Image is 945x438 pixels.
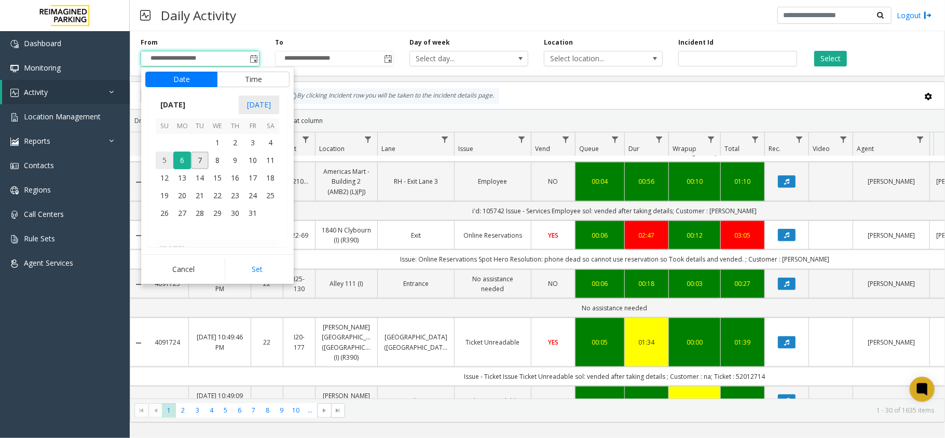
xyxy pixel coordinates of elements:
th: Tu [191,118,209,134]
div: 00:12 [675,230,714,240]
span: 11 [262,152,279,169]
span: Dur [628,144,639,153]
a: Ticket Unreadable [461,337,525,347]
kendo-pager-info: 1 - 30 of 1635 items [351,406,934,415]
a: L21036801 [290,176,309,186]
td: Sunday, October 12, 2025 [156,169,173,187]
img: 'icon' [10,235,19,243]
a: RH - Exit Lane 3 [384,176,448,186]
label: To [275,38,283,47]
td: Saturday, October 18, 2025 [262,169,279,187]
a: Video Filter Menu [837,132,851,146]
td: Tuesday, October 14, 2025 [191,169,209,187]
span: Go to the next page [320,406,328,415]
span: Page 4 [204,403,218,417]
td: Sunday, October 5, 2025 [156,152,173,169]
a: [DATE] 10:49:46 PM [195,332,244,352]
div: 00:08 [582,396,618,406]
a: I22-69 [290,230,309,240]
span: 4 [262,134,279,152]
span: 9 [226,152,244,169]
a: Dur Filter Menu [652,132,666,146]
td: Thursday, October 23, 2025 [226,187,244,204]
span: 22 [209,187,226,204]
a: Lot Filter Menu [299,132,313,146]
span: Page 9 [275,403,289,417]
span: Go to the last page [334,406,343,415]
a: 00:18 [631,279,662,289]
span: Select location... [544,51,639,66]
span: Agent [857,144,874,153]
div: 00:04 [582,176,618,186]
a: 00:06 [582,279,618,289]
button: Set [225,258,290,281]
span: Activity [24,87,48,97]
span: Lane [381,144,395,153]
img: pageIcon [140,3,150,28]
th: [DATE] [156,240,279,257]
td: Monday, October 6, 2025 [173,152,191,169]
img: 'icon' [10,162,19,170]
div: 01:34 [631,337,662,347]
th: We [209,118,226,134]
span: Page 5 [218,403,232,417]
a: Issue Filter Menu [515,132,529,146]
a: 00:30 [675,396,714,406]
th: Sa [262,118,279,134]
span: Page 10 [289,403,303,417]
a: 4091724 [153,337,182,347]
span: Dashboard [24,38,61,48]
td: Thursday, October 30, 2025 [226,204,244,222]
a: Ticket Unreadable [461,396,525,406]
td: Tuesday, October 21, 2025 [191,187,209,204]
td: Monday, October 13, 2025 [173,169,191,187]
a: Entrance [384,279,448,289]
a: Queue Filter Menu [608,132,622,146]
span: Page 1 [162,403,176,417]
span: Go to the last page [331,403,345,418]
span: 18 [262,169,279,187]
td: Friday, October 31, 2025 [244,204,262,222]
span: Agent Services [24,258,73,268]
a: Wrapup Filter Menu [704,132,718,146]
span: Vend [535,144,550,153]
td: Friday, October 10, 2025 [244,152,262,169]
button: Date tab [145,72,217,87]
span: 15 [209,169,226,187]
button: Select [814,51,847,66]
img: 'icon' [10,89,19,97]
span: Page 3 [190,403,204,417]
span: 24 [244,187,262,204]
div: 01:39 [727,396,758,406]
a: 00:10 [675,176,714,186]
img: 'icon' [10,211,19,219]
td: Friday, October 17, 2025 [244,169,262,187]
img: 'icon' [10,113,19,121]
a: [GEOGRAPHIC_DATA] ([GEOGRAPHIC_DATA]) [384,332,448,352]
span: Video [813,144,830,153]
img: 'icon' [10,40,19,48]
a: [PERSON_NAME][GEOGRAPHIC_DATA] ([GEOGRAPHIC_DATA]) (I) (R390) [322,322,371,362]
span: Toggle popup [382,51,393,66]
td: Friday, October 24, 2025 [244,187,262,204]
img: logout [924,10,932,21]
label: Location [544,38,573,47]
td: Wednesday, October 1, 2025 [209,134,226,152]
span: 17 [244,169,262,187]
span: 28 [191,204,209,222]
a: 00:05 [582,337,618,347]
h3: Daily Activity [156,3,241,28]
a: 03:05 [727,230,758,240]
span: Queue [579,144,599,153]
a: 4091723 [153,396,182,406]
a: [DATE] 10:49:09 PM [195,391,244,410]
a: 00:56 [631,176,662,186]
span: 10 [244,152,262,169]
span: Reports [24,136,50,146]
a: 01:39 [727,337,758,347]
a: 02:47 [631,230,662,240]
